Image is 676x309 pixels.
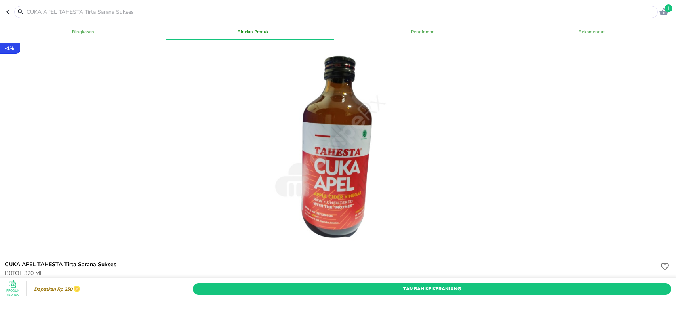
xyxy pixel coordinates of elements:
span: Tambah Ke Keranjang [199,285,665,293]
span: Rekomendasi [512,28,673,36]
p: Dapatkan Rp 250 [32,287,72,292]
button: 1 [658,6,670,18]
h6: CUKA APEL TAHESTA Tirta Sarana Sukses [5,260,659,269]
p: Produk Serupa [5,288,21,298]
button: Tambah Ke Keranjang [193,283,671,295]
span: indicator [166,39,334,40]
p: BOTOL 320 ML [5,269,659,277]
span: 1 [665,4,672,12]
span: Pengiriman [343,28,503,36]
button: Produk Serupa [5,281,21,297]
span: Rincian Produk [173,28,333,36]
input: CUKA APEL TAHESTA Tirta Sarana Sukses [26,8,656,16]
span: Ringkasan [3,28,164,36]
p: - 1 % [5,45,14,52]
